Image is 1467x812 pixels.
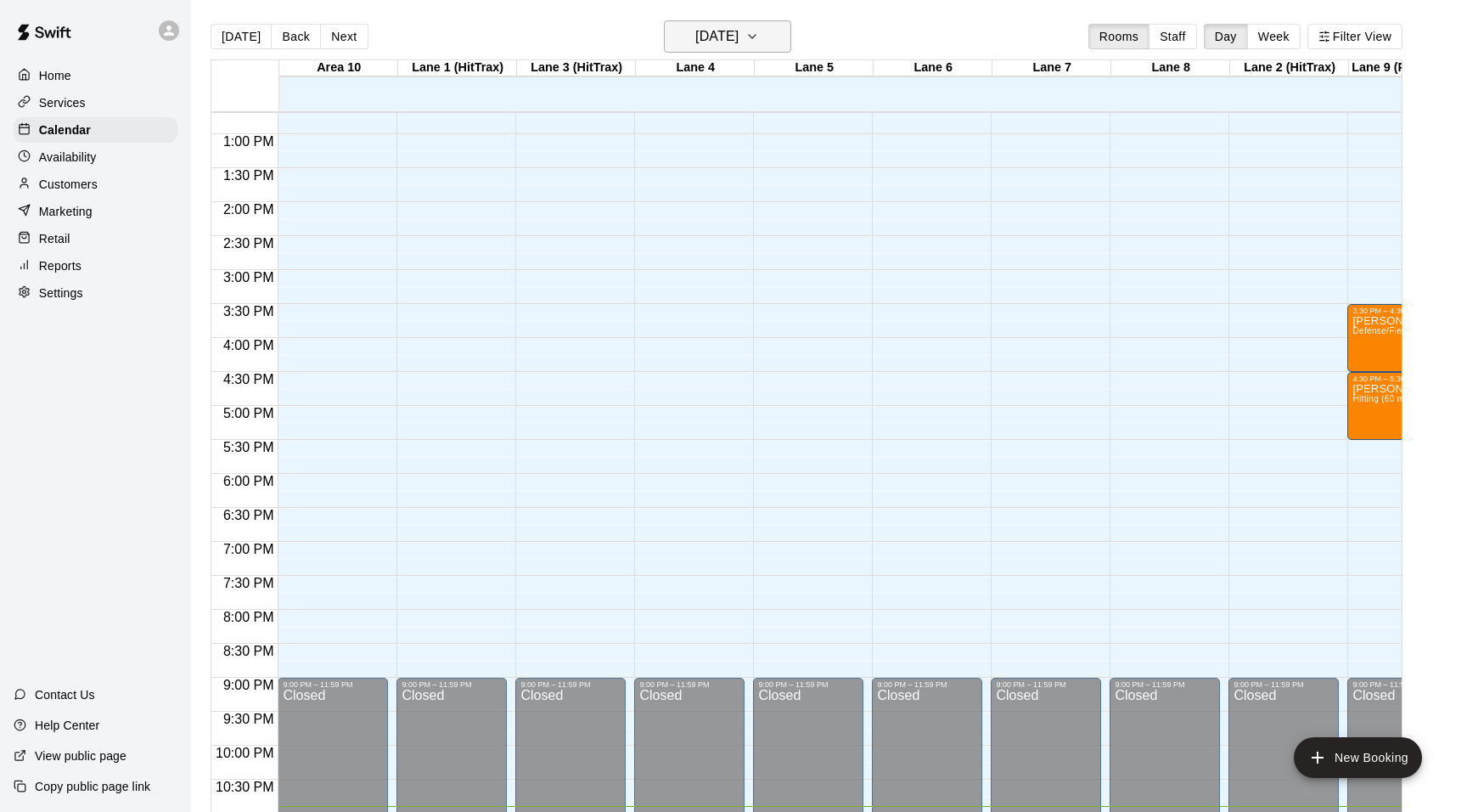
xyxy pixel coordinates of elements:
[1347,372,1458,440] div: 4:30 PM – 5:30 PM: Hitting (60 min)- Kyle Bunn
[14,253,177,279] a: Reports
[279,60,398,76] div: Area 10
[1111,60,1230,76] div: Lane 8
[992,60,1111,76] div: Lane 7
[211,24,272,49] button: [DATE]
[1149,24,1197,49] button: Staff
[39,94,86,111] p: Services
[320,24,368,49] button: Next
[996,680,1096,689] div: 9:00 PM – 11:59 PM
[219,576,278,590] span: 7:30 PM
[14,199,177,224] a: Marketing
[1247,24,1301,49] button: Week
[517,60,636,76] div: Lane 3 (HitTrax)
[219,508,278,522] span: 6:30 PM
[219,134,278,149] span: 1:00 PM
[1352,680,1453,689] div: 9:00 PM – 11:59 PM
[1352,375,1453,383] div: 4:30 PM – 5:30 PM
[14,172,177,197] a: Customers
[219,644,278,658] span: 8:30 PM
[39,121,91,138] p: Calendar
[219,440,278,454] span: 5:30 PM
[639,680,739,689] div: 9:00 PM – 11:59 PM
[1347,304,1458,372] div: 3:30 PM – 4:30 PM: Defense/Fielding (60 min)- Kyle Bunn
[219,712,278,726] span: 9:30 PM
[877,680,977,689] div: 9:00 PM – 11:59 PM
[35,717,99,734] p: Help Center
[758,680,858,689] div: 9:00 PM – 11:59 PM
[211,780,278,794] span: 10:30 PM
[1088,24,1149,49] button: Rooms
[271,24,321,49] button: Back
[874,60,992,76] div: Lane 6
[283,680,383,689] div: 9:00 PM – 11:59 PM
[219,202,278,217] span: 2:00 PM
[39,203,93,220] p: Marketing
[39,176,98,193] p: Customers
[219,542,278,556] span: 7:00 PM
[39,67,71,84] p: Home
[1307,24,1402,49] button: Filter View
[39,285,83,302] p: Settings
[695,25,739,48] h6: [DATE]
[39,257,81,274] p: Reports
[35,778,150,795] p: Copy public page link
[14,280,177,306] a: Settings
[219,678,278,692] span: 9:00 PM
[1115,680,1215,689] div: 9:00 PM – 11:59 PM
[39,230,70,247] p: Retail
[219,236,278,251] span: 2:30 PM
[1234,680,1334,689] div: 9:00 PM – 11:59 PM
[219,168,278,183] span: 1:30 PM
[520,680,621,689] div: 9:00 PM – 11:59 PM
[219,610,278,624] span: 8:00 PM
[1230,60,1349,76] div: Lane 2 (HitTrax)
[219,270,278,285] span: 3:00 PM
[219,474,278,488] span: 6:00 PM
[664,20,791,53] button: [DATE]
[39,149,97,166] p: Availability
[636,60,755,76] div: Lane 4
[14,144,177,170] a: Availability
[35,747,126,764] p: View public page
[1352,307,1453,315] div: 3:30 PM – 4:30 PM
[402,680,502,689] div: 9:00 PM – 11:59 PM
[211,746,278,760] span: 10:00 PM
[14,63,177,88] a: Home
[219,304,278,319] span: 3:30 PM
[398,60,517,76] div: Lane 1 (HitTrax)
[219,338,278,352] span: 4:00 PM
[14,226,177,251] a: Retail
[219,372,278,386] span: 4:30 PM
[35,686,95,703] p: Contact Us
[219,406,278,420] span: 5:00 PM
[14,90,177,116] a: Services
[14,117,177,143] a: Calendar
[1204,24,1248,49] button: Day
[1294,737,1422,778] button: add
[755,60,874,76] div: Lane 5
